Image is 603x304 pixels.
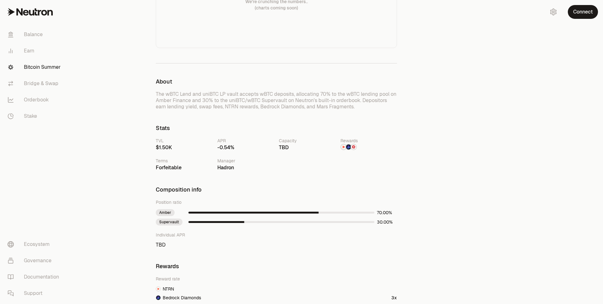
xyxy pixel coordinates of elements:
a: Earn [3,43,68,59]
div: Rewards [340,138,397,144]
a: Support [3,285,68,301]
img: NTRN [341,144,346,149]
div: 3x [391,295,397,301]
h3: Stats [156,125,397,131]
div: Terms [156,158,212,164]
span: Bedrock Diamonds [163,295,201,301]
span: TBD [156,242,397,248]
div: Amber [156,209,175,216]
button: Connect [568,5,598,19]
button: Forfeitable [156,164,182,171]
div: APR [217,138,274,144]
img: Bedrock Diamonds [346,144,351,149]
div: Hadron [217,164,274,171]
div: TBD [279,144,335,151]
a: Governance [3,252,68,269]
img: Bedrock Diamonds [156,296,160,300]
a: Documentation [3,269,68,285]
p: The wBTC Lend and uniBTC LP vault accepts wBTC deposits, allocating 70% to the wBTC lending pool ... [156,91,397,110]
a: Orderbook [3,92,68,108]
img: NTRN [156,287,160,291]
h3: About [156,79,397,85]
a: Bitcoin Summer [3,59,68,75]
h3: Rewards [156,263,397,269]
a: Bridge & Swap [3,75,68,92]
a: Stake [3,108,68,124]
img: Mars Fragments [351,144,356,149]
div: Individual APR [156,232,397,238]
div: Position ratio [156,199,397,205]
span: NTRN [163,286,174,292]
div: Supervault [156,219,182,225]
h3: Composition info [156,187,397,193]
a: Ecosystem [3,236,68,252]
a: Balance [3,26,68,43]
div: Manager [217,158,274,164]
div: Capacity [279,138,335,144]
div: TVL [156,138,212,144]
div: Reward rate [156,276,397,282]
